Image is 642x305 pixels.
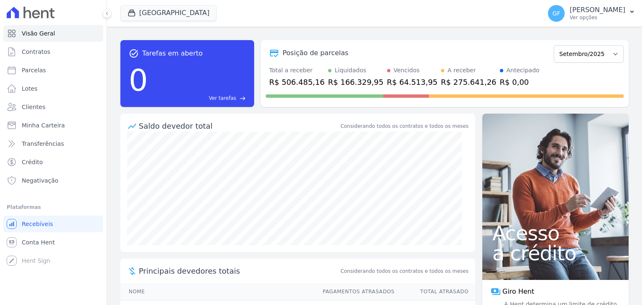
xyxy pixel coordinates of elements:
a: Parcelas [3,62,103,79]
button: [GEOGRAPHIC_DATA] [120,5,217,21]
span: Negativação [22,176,59,185]
div: Posição de parcelas [283,48,349,58]
div: R$ 506.485,16 [269,76,325,88]
div: 0 [129,58,148,102]
a: Minha Carteira [3,117,103,134]
a: Lotes [3,80,103,97]
div: R$ 166.329,95 [328,76,384,88]
div: Saldo devedor total [139,120,339,132]
span: GF [553,10,560,16]
div: Considerando todos os contratos e todos os meses [341,122,469,130]
div: Vencidos [394,66,420,75]
div: Total a receber [269,66,325,75]
span: Crédito [22,158,43,166]
span: Acesso [492,223,619,243]
span: Clientes [22,103,45,111]
span: Recebíveis [22,220,53,228]
a: Crédito [3,154,103,170]
span: Minha Carteira [22,121,65,130]
a: Visão Geral [3,25,103,42]
a: Ver tarefas east [151,94,246,102]
th: Total Atrasado [395,283,475,300]
span: east [239,95,246,102]
div: A receber [448,66,476,75]
div: R$ 0,00 [500,76,540,88]
div: Liquidados [335,66,367,75]
div: R$ 275.641,26 [441,76,497,88]
span: a crédito [492,243,619,263]
button: GF [PERSON_NAME] Ver opções [541,2,642,25]
a: Transferências [3,135,103,152]
span: Parcelas [22,66,46,74]
span: Considerando todos os contratos e todos os meses [341,267,469,275]
span: Lotes [22,84,38,93]
div: R$ 64.513,95 [387,76,438,88]
th: Nome [120,283,315,300]
span: Ver tarefas [209,94,236,102]
p: Ver opções [570,14,625,21]
span: Contratos [22,48,50,56]
p: [PERSON_NAME] [570,6,625,14]
a: Clientes [3,99,103,115]
a: Negativação [3,172,103,189]
span: task_alt [129,48,139,58]
span: Visão Geral [22,29,55,38]
div: Plataformas [7,202,100,212]
span: Principais devedores totais [139,265,339,277]
span: Transferências [22,140,64,148]
a: Contratos [3,43,103,60]
span: Giro Hent [502,287,534,297]
a: Conta Hent [3,234,103,251]
span: Tarefas em aberto [142,48,203,58]
a: Recebíveis [3,216,103,232]
div: Antecipado [507,66,540,75]
span: Conta Hent [22,238,55,247]
th: Pagamentos Atrasados [315,283,395,300]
